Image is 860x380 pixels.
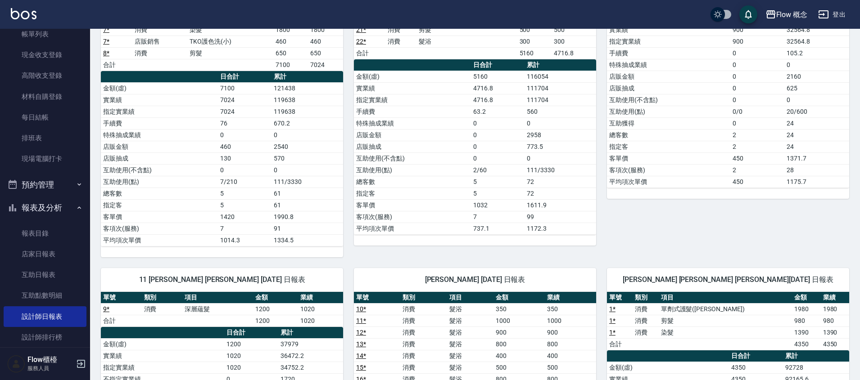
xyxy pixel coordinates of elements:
[607,129,730,141] td: 總客數
[784,117,849,129] td: 24
[253,315,298,326] td: 1200
[278,362,343,373] td: 34752.2
[273,36,308,47] td: 460
[218,141,272,152] td: 460
[633,315,658,326] td: 消費
[471,164,525,176] td: 2/60
[471,141,525,152] td: 0
[273,24,308,36] td: 1800
[730,59,785,71] td: 0
[525,94,596,106] td: 111704
[525,199,596,211] td: 1611.9
[272,129,343,141] td: 0
[272,164,343,176] td: 0
[607,24,730,36] td: 實業績
[218,188,272,199] td: 5
[447,326,493,338] td: 髮浴
[729,362,783,373] td: 4350
[730,36,785,47] td: 900
[354,94,471,106] td: 指定實業績
[354,176,471,188] td: 總客數
[545,292,596,304] th: 業績
[607,47,730,59] td: 手續費
[101,176,218,188] td: 互助使用(點)
[471,188,525,199] td: 5
[730,164,785,176] td: 2
[218,129,272,141] td: 0
[298,315,343,326] td: 1020
[354,129,471,141] td: 店販金額
[545,350,596,362] td: 400
[218,164,272,176] td: 0
[272,188,343,199] td: 61
[112,275,332,284] span: 11 [PERSON_NAME] [PERSON_NAME] [DATE] 日報表
[400,338,447,350] td: 消費
[784,141,849,152] td: 24
[607,362,729,373] td: 金額(虛)
[525,211,596,223] td: 99
[792,292,820,304] th: 金額
[815,6,849,23] button: 登出
[730,47,785,59] td: 0
[607,292,633,304] th: 單號
[447,292,493,304] th: 項目
[447,303,493,315] td: 髮浴
[471,223,525,234] td: 737.1
[182,303,253,315] td: 深層蘊髮
[278,327,343,339] th: 累計
[545,338,596,350] td: 800
[354,152,471,164] td: 互助使用(不含點)
[784,164,849,176] td: 28
[607,292,849,350] table: a dense table
[607,71,730,82] td: 店販金額
[101,234,218,246] td: 平均項次單價
[730,176,785,188] td: 450
[218,94,272,106] td: 7024
[607,176,730,188] td: 平均項次單價
[142,292,183,304] th: 類別
[784,82,849,94] td: 625
[784,36,849,47] td: 32564.8
[783,350,849,362] th: 累計
[659,303,792,315] td: 單劑式護髮([PERSON_NAME])
[607,338,633,350] td: 合計
[552,36,596,47] td: 300
[730,129,785,141] td: 2
[525,59,596,71] th: 累計
[272,141,343,152] td: 2540
[354,71,471,82] td: 金額(虛)
[821,315,849,326] td: 980
[272,117,343,129] td: 670.2
[783,362,849,373] td: 92728
[493,362,545,373] td: 500
[101,223,218,234] td: 客項次(服務)
[493,292,545,304] th: 金額
[4,244,86,264] a: 店家日報表
[471,129,525,141] td: 0
[132,47,187,59] td: 消費
[101,82,218,94] td: 金額(虛)
[607,59,730,71] td: 特殊抽成業績
[101,338,224,350] td: 金額(虛)
[218,199,272,211] td: 5
[4,264,86,285] a: 互助日報表
[400,326,447,338] td: 消費
[4,45,86,65] a: 現金收支登錄
[354,223,471,234] td: 平均項次單價
[659,315,792,326] td: 剪髮
[730,24,785,36] td: 900
[607,141,730,152] td: 指定客
[218,71,272,83] th: 日合計
[792,315,820,326] td: 980
[224,338,279,350] td: 1200
[272,82,343,94] td: 121438
[354,106,471,117] td: 手續費
[224,327,279,339] th: 日合計
[633,326,658,338] td: 消費
[101,199,218,211] td: 指定客
[272,211,343,223] td: 1990.8
[101,188,218,199] td: 總客數
[471,82,525,94] td: 4716.8
[545,315,596,326] td: 1000
[493,338,545,350] td: 800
